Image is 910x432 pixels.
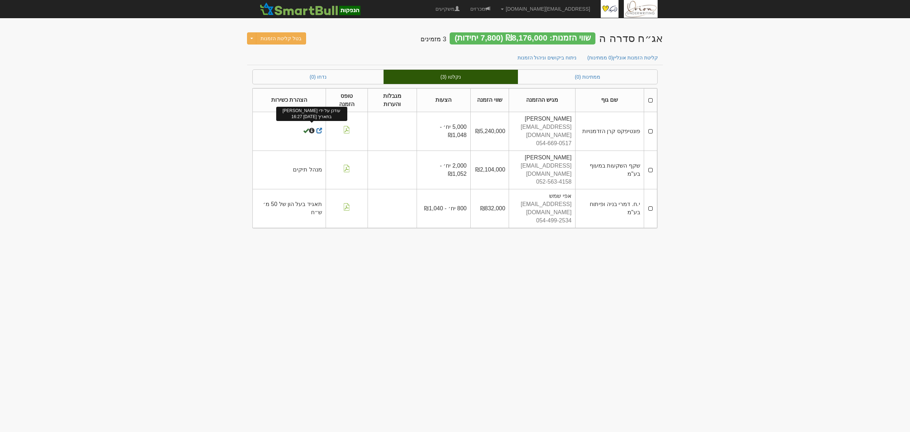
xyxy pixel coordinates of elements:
[513,162,572,178] div: [EMAIL_ADDRESS][DOMAIN_NAME]
[513,178,572,186] div: 052-563-4158
[258,2,362,16] img: SmartBull Logo
[513,115,572,123] div: [PERSON_NAME]
[513,200,572,217] div: [EMAIL_ADDRESS][DOMAIN_NAME]
[470,88,509,112] th: שווי הזמנה
[450,32,595,44] div: שווי הזמנות: ₪8,176,000 (7,800 יחידות)
[575,88,644,112] th: שם גוף
[421,36,446,43] h4: 3 מזמינים
[470,151,509,189] td: ₪2,104,000
[343,126,350,133] img: pdf-file-icon.png
[582,50,664,65] a: קליטת הזמנות אונליין(0 ממתינות)
[276,107,347,121] div: עודכן על ידי [PERSON_NAME] בתאריך [DATE] 16:27
[417,88,470,112] th: הצעות
[512,50,583,65] a: ניתוח ביקושים וניהול הזמנות
[424,205,466,211] span: 800 יח׳ - ₪1,040
[293,167,322,173] span: מנהל תיקים
[599,32,663,44] div: פתאל החזקות (1998) בע"מ - אג״ח (סדרה ה) - הנפקה לציבור
[513,192,572,200] div: אפי שמש
[253,70,384,84] a: נדחו (0)
[440,124,466,138] span: 5,000 יח׳ - ₪1,048
[513,123,572,139] div: [EMAIL_ADDRESS][DOMAIN_NAME]
[518,70,657,84] a: ממתינות (0)
[587,55,613,60] span: (0 ממתינות)
[440,163,466,177] span: 2,000 יח׳ - ₪1,052
[575,112,644,151] td: פונטיפקס קרן הזדמנויות
[263,201,322,215] span: תאגיד בעל הון של 50 מ׳ ש״ח
[470,189,509,228] td: ₪832,000
[513,154,572,162] div: [PERSON_NAME]
[343,203,350,211] img: pdf-file-icon.png
[513,217,572,225] div: 054-499-2534
[509,88,576,112] th: מגיש ההזמנה
[343,165,350,172] img: pdf-file-icon.png
[575,189,644,228] td: י.ח. דמרי בניה ופיתוח בע"מ
[575,151,644,189] td: שקף השקעות במעוף בע"מ
[253,88,326,112] th: הצהרת כשירות
[384,70,518,84] a: נקלטו (3)
[326,88,368,112] th: טופס הזמנה
[513,139,572,148] div: 054-669-0517
[368,88,417,112] th: מגבלות והערות
[470,112,509,151] td: ₪5,240,000
[256,32,306,44] button: בטל קליטת הזמנות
